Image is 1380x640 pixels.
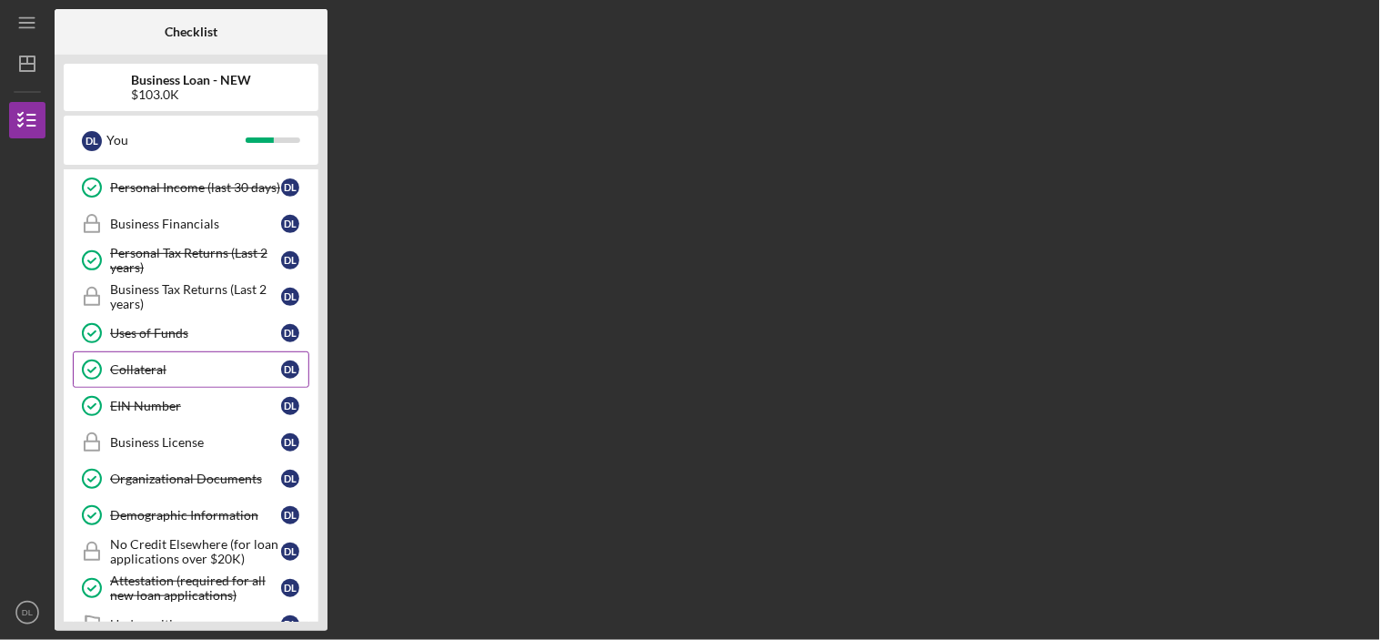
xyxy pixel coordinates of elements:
div: D L [281,506,299,524]
div: Personal Tax Returns (Last 2 years) [110,246,281,275]
a: Personal Tax Returns (Last 2 years)DL [73,242,309,279]
div: D L [281,433,299,452]
a: EIN NumberDL [73,388,309,424]
div: Business Financials [110,217,281,231]
b: Checklist [165,25,217,39]
div: D L [281,178,299,197]
div: D L [82,131,102,151]
div: D L [281,215,299,233]
div: Attestation (required for all new loan applications) [110,574,281,603]
div: D L [281,288,299,306]
div: D L [281,543,299,561]
a: CollateralDL [73,351,309,388]
button: DL [9,594,45,631]
a: Personal Income (last 30 days)DL [73,169,309,206]
div: D L [281,470,299,488]
div: D L [281,361,299,379]
div: Uses of Funds [110,326,281,340]
div: Business Tax Returns (Last 2 years) [110,282,281,311]
div: Organizational Documents [110,472,281,486]
b: Business Loan - NEW [131,73,251,87]
a: Business Tax Returns (Last 2 years)DL [73,279,309,315]
a: Uses of FundsDL [73,315,309,351]
div: No Credit Elsewhere (for loan applications over $20K) [110,537,281,566]
a: Demographic InformationDL [73,497,309,533]
div: Collateral [110,362,281,377]
a: Organizational DocumentsDL [73,461,309,497]
text: DL [22,608,34,618]
div: D L [281,397,299,415]
div: You [106,125,246,156]
div: D L [281,615,299,634]
div: Personal Income (last 30 days) [110,180,281,195]
div: EIN Number [110,399,281,413]
a: No Credit Elsewhere (for loan applications over $20K)DL [73,533,309,570]
div: Underwriting [110,617,281,632]
a: Business LicenseDL [73,424,309,461]
div: D L [281,579,299,597]
div: Demographic Information [110,508,281,523]
div: Business License [110,435,281,450]
a: Attestation (required for all new loan applications)DL [73,570,309,606]
a: Business FinancialsDL [73,206,309,242]
div: D L [281,251,299,269]
div: $103.0K [131,87,251,102]
div: D L [281,324,299,342]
